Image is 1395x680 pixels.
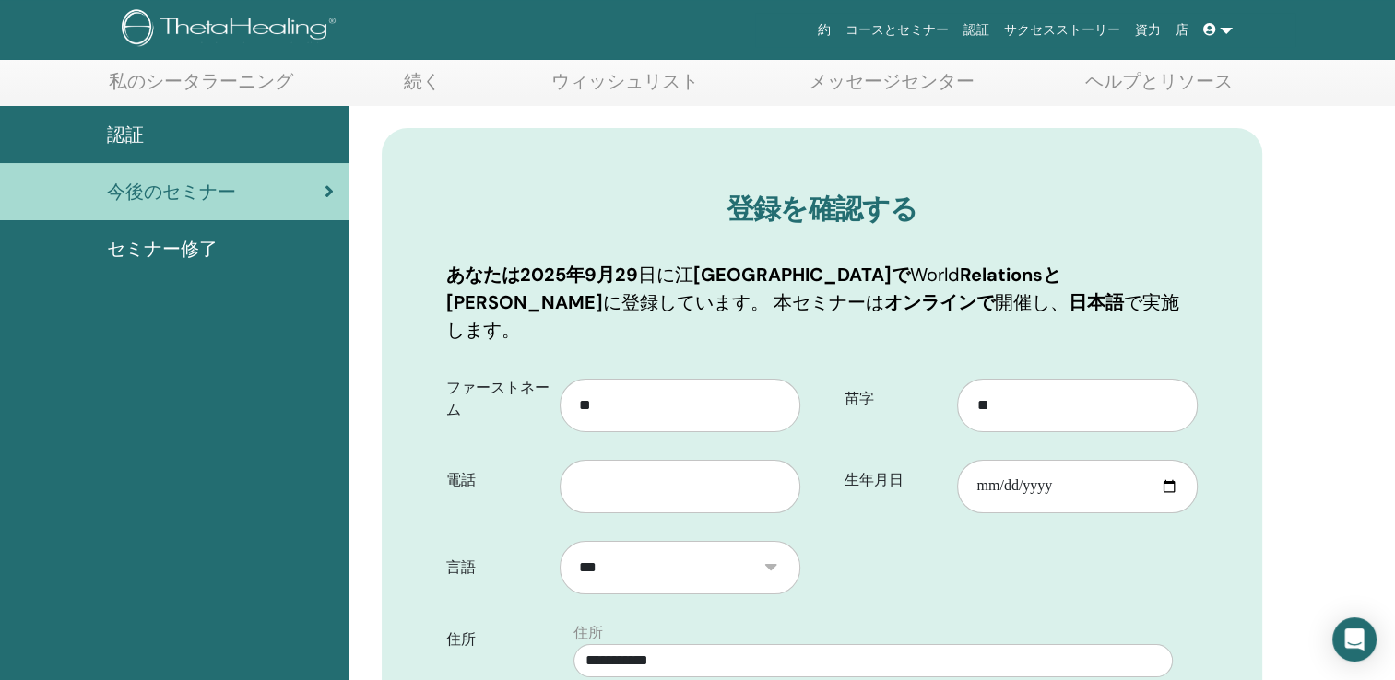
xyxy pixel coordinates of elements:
img: logo.png [122,9,342,51]
a: 約 [810,13,838,47]
b: オンラインで [884,290,995,314]
a: コースとセミナー [838,13,956,47]
label: 住所 [573,622,603,644]
p: 日に江 World に登録しています。 本セミナーは 開催し、 で実施します。 [446,261,1198,344]
span: 今後のセミナー [107,178,236,205]
h3: 登録を確認する [446,193,1198,226]
a: ヘルプとリソース [1085,70,1233,106]
label: 生年月日 [831,463,958,498]
label: 苗字 [831,381,958,416]
a: 資力 [1128,13,1168,47]
span: 認証 [107,121,144,148]
b: [GEOGRAPHIC_DATA]で [693,263,910,287]
label: 言語 [432,550,560,585]
b: あなたは2025年9月29 [446,263,638,287]
span: セミナー修了 [107,235,218,263]
a: ウィッシュリスト [551,70,699,106]
a: サクセスストーリー [997,13,1128,47]
a: 私のシータラーニング [109,70,293,106]
label: 住所 [432,622,562,657]
label: ファーストネーム [432,370,560,428]
a: 続く [404,70,441,106]
label: 電話 [432,463,560,498]
b: 日本語 [1069,290,1124,314]
a: メッセージセンター [809,70,975,106]
div: インターコムメッセンジャーを開く [1332,617,1377,662]
a: 認証 [956,13,997,47]
a: 店 [1168,13,1196,47]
